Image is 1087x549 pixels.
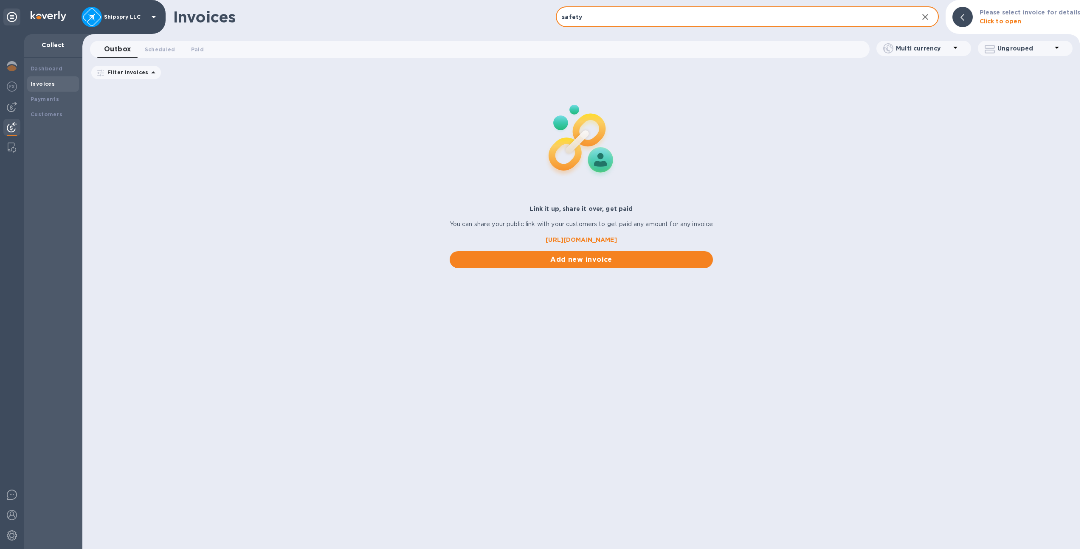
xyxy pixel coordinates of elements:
b: [URL][DOMAIN_NAME] [546,236,617,243]
p: Shipspry LLC [104,14,146,20]
p: Multi currency [896,44,950,53]
p: You can share your public link with your customers to get paid any amount for any invoice [450,220,713,229]
b: Invoices [31,81,55,87]
p: Collect [31,41,76,49]
img: Logo [31,11,66,21]
a: [URL][DOMAIN_NAME] [450,235,713,244]
p: Ungrouped [997,44,1052,53]
p: Link it up, share it over, get paid [450,204,713,213]
b: Please select invoice for details [980,9,1080,16]
span: Scheduled [145,45,175,54]
p: Filter Invoices [104,69,148,76]
div: Unpin categories [3,8,20,25]
b: Dashboard [31,65,63,72]
b: Customers [31,111,63,118]
button: Add new invoice [450,251,713,268]
b: Click to open [980,18,1022,25]
h1: Invoices [173,8,236,26]
b: Payments [31,96,59,102]
img: Foreign exchange [7,81,17,92]
span: Outbox [104,43,131,55]
span: Add new invoice [456,255,707,265]
span: Paid [191,45,204,54]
